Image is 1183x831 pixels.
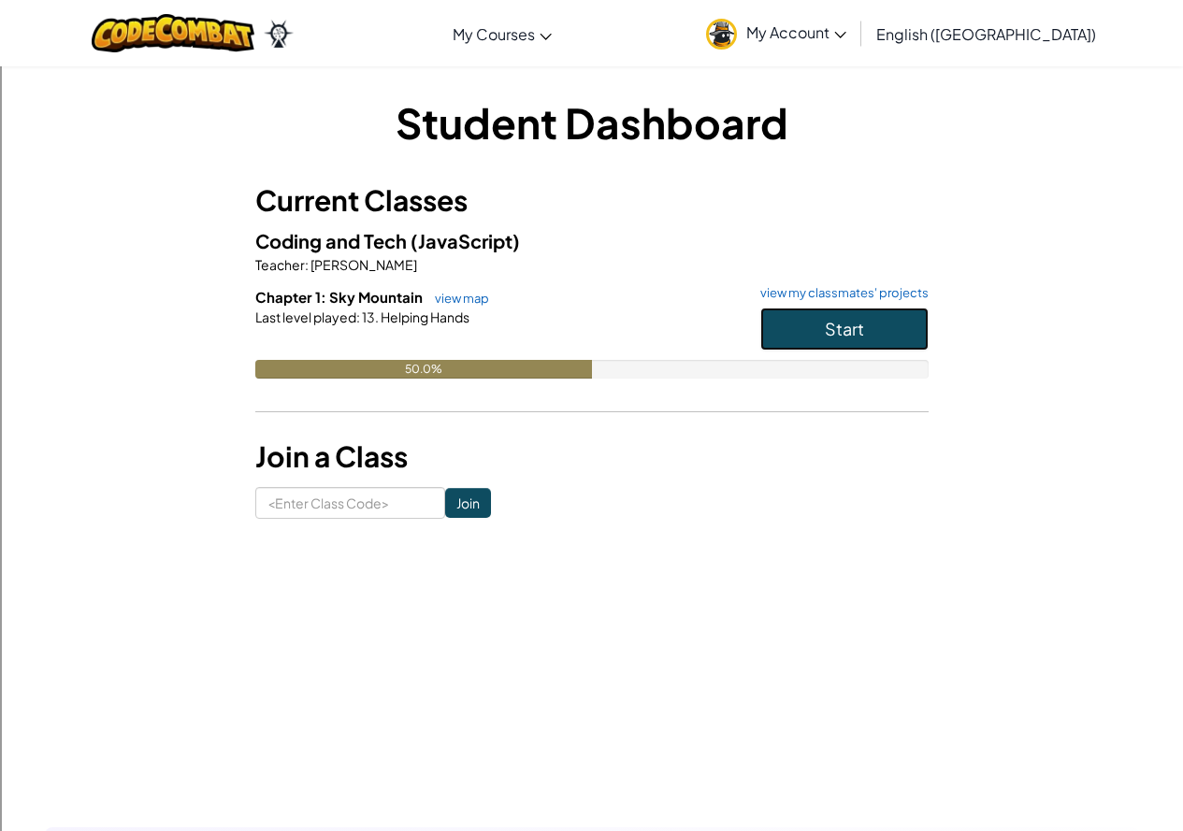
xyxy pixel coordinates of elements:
a: My Courses [451,8,569,59]
a: English ([GEOGRAPHIC_DATA]) [879,8,1118,59]
span: My Account [746,22,846,42]
a: view map [432,291,496,306]
span: Chapter 1: Sky Mountain [262,288,432,306]
div: Move To ... [7,125,1176,142]
div: Sort A > Z [7,7,1176,24]
a: My Courses [443,8,561,59]
span: My Courses [453,24,535,44]
span: : [311,256,315,273]
a: My Account [709,4,868,63]
span: Helping Hands [385,308,476,325]
span: Start [831,318,871,339]
span: English ([GEOGRAPHIC_DATA]) [876,24,1096,44]
span: My Courses [460,24,542,44]
div: Move To ... [7,41,1176,58]
div: 50.0% [262,360,599,379]
h3: Join a Class [262,436,935,478]
span: [PERSON_NAME] [315,256,424,273]
span: Coding and Tech [262,229,417,252]
img: Ozaria [264,20,294,48]
span: (JavaScript) [417,229,527,252]
h1: Student Dashboard [262,93,935,151]
img: Ozaria [267,20,296,48]
span: : [363,308,367,325]
img: avatar [718,19,749,50]
h3: Current Classes [262,179,935,222]
div: Sort New > Old [7,24,1176,41]
a: English ([GEOGRAPHIC_DATA]) [867,8,1105,59]
span: English ([GEOGRAPHIC_DATA]) [888,24,1108,44]
img: CodeCombat logo [94,14,257,52]
span: Teacher [262,256,311,273]
a: view my classmates' projects [757,287,935,299]
img: avatar [706,19,737,50]
img: CodeCombat logo [92,14,255,52]
div: Sign out [7,92,1176,108]
span: My Account [758,22,858,42]
input: <Enter Class Code> [262,487,452,519]
div: Options [7,75,1176,92]
div: Rename [7,108,1176,125]
button: Start [767,308,935,351]
a: My Account [697,4,856,63]
div: Delete [7,58,1176,75]
span: 13. [367,308,385,325]
input: Join [452,488,498,518]
span: Last level played [262,308,363,325]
